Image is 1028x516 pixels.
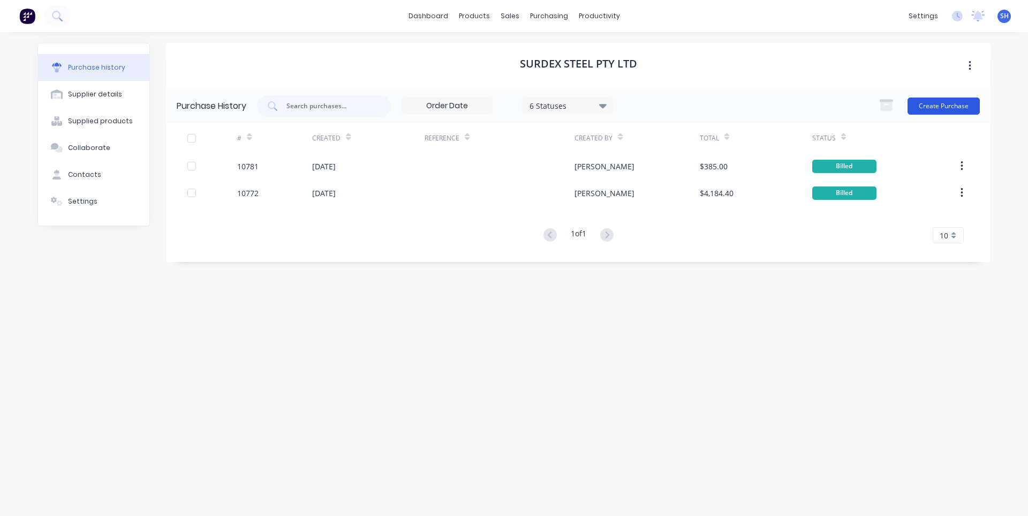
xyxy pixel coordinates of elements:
span: 10 [940,230,948,241]
img: Factory [19,8,35,24]
div: Purchase History [177,100,246,113]
div: Status [812,133,836,143]
button: Supplied products [38,108,149,134]
div: settings [903,8,943,24]
input: Order Date [402,98,492,114]
div: # [237,133,241,143]
button: Purchase history [38,54,149,81]
div: Billed [812,186,876,200]
div: [DATE] [312,188,336,199]
div: Contacts [68,170,101,180]
div: 10772 [237,188,259,199]
h1: Surdex Steel Pty Ltd [520,57,637,70]
span: SH [1000,11,1009,21]
div: [DATE] [312,161,336,172]
div: Supplied products [68,116,133,126]
button: Contacts [38,161,149,188]
div: Created [312,133,341,143]
div: Supplier details [68,89,122,99]
div: Billed [812,160,876,173]
div: [PERSON_NAME] [575,161,634,172]
div: Collaborate [68,143,110,153]
div: [PERSON_NAME] [575,188,634,199]
div: Created By [575,133,613,143]
div: purchasing [525,8,573,24]
div: sales [495,8,525,24]
div: $385.00 [700,161,728,172]
input: Search purchases... [285,101,374,111]
div: 10781 [237,161,259,172]
button: Settings [38,188,149,215]
div: $4,184.40 [700,188,734,199]
div: 6 Statuses [530,100,606,111]
div: Total [700,133,719,143]
div: productivity [573,8,625,24]
div: products [453,8,495,24]
div: 1 of 1 [571,228,586,243]
button: Collaborate [38,134,149,161]
div: Settings [68,197,97,206]
button: Supplier details [38,81,149,108]
a: dashboard [403,8,453,24]
button: Create Purchase [908,98,980,115]
div: Reference [425,133,459,143]
div: Purchase history [68,63,125,72]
